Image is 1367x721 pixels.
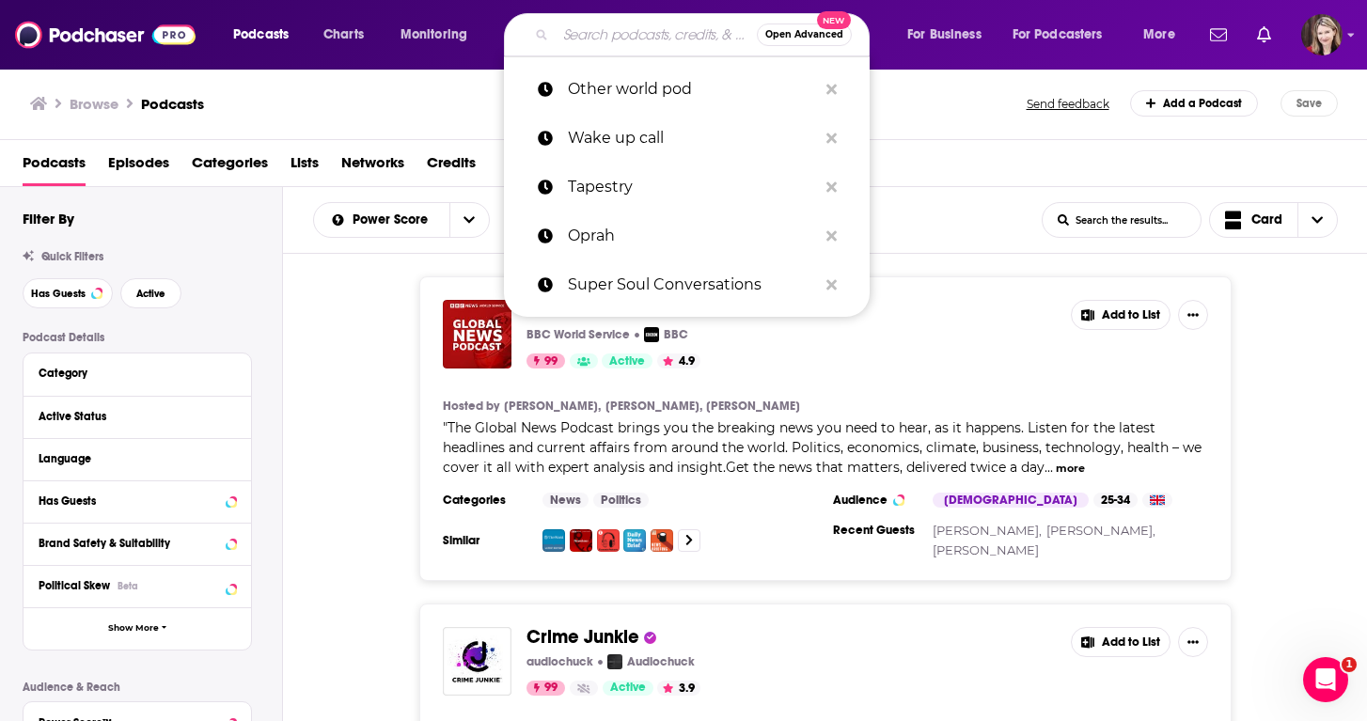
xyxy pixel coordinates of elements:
[39,367,224,380] div: Category
[526,625,639,649] span: Crime Junkie
[644,327,659,342] img: BBC
[1093,493,1138,508] div: 25-34
[449,203,489,237] button: open menu
[526,654,593,669] p: audiochuck
[24,607,251,650] button: Show More
[314,213,449,227] button: open menu
[341,148,404,186] a: Networks
[526,327,630,342] p: BBC World Service
[220,20,313,50] button: open menu
[607,654,622,669] img: Audiochuck
[443,419,1202,476] span: The Global News Podcast brings you the breaking news you need to hear, as it happens. Listen for ...
[1249,19,1279,51] a: Show notifications dropdown
[544,679,558,697] span: 99
[627,654,695,669] p: Audiochuck
[1071,300,1171,330] button: Add to List
[1045,459,1053,476] span: ...
[401,22,467,48] span: Monitoring
[291,148,319,186] a: Lists
[933,523,1042,538] a: [PERSON_NAME],
[1178,300,1208,330] button: Show More Button
[504,399,601,414] a: [PERSON_NAME],
[108,623,159,634] span: Show More
[526,627,639,648] a: Crime Junkie
[1301,14,1343,55] img: User Profile
[522,13,888,56] div: Search podcasts, credits, & more...
[651,529,673,552] img: FT News Briefing
[387,20,492,50] button: open menu
[833,493,918,508] h3: Audience
[443,627,511,696] img: Crime Junkie
[570,529,592,552] img: Newshour
[39,410,224,423] div: Active Status
[607,654,695,669] a: AudiochuckAudiochuck
[39,494,220,508] div: Has Guests
[605,399,702,414] a: [PERSON_NAME],
[894,20,1005,50] button: open menu
[23,331,252,344] p: Podcast Details
[70,95,118,113] h3: Browse
[323,22,364,48] span: Charts
[31,289,86,299] span: Has Guests
[39,531,236,555] button: Brand Safety & Suitability
[504,65,870,114] a: Other world pod
[609,353,645,371] span: Active
[443,533,527,548] h3: Similar
[603,681,653,696] a: Active
[1000,20,1130,50] button: open menu
[526,353,565,368] a: 99
[757,24,852,46] button: Open AdvancedNew
[39,537,220,550] div: Brand Safety & Suitability
[644,327,688,342] a: BBCBBC
[23,148,86,186] a: Podcasts
[1342,657,1357,672] span: 1
[504,260,870,309] a: Super Soul Conversations
[141,95,204,113] a: Podcasts
[311,20,375,50] a: Charts
[108,148,169,186] a: Episodes
[542,493,589,508] a: News
[443,493,527,508] h3: Categories
[623,529,646,552] img: Daily News Brief
[1130,20,1199,50] button: open menu
[427,148,476,186] a: Credits
[833,523,918,538] h3: Recent Guests
[568,260,817,309] p: Super Soul Conversations
[23,278,113,308] button: Has Guests
[933,542,1039,557] a: [PERSON_NAME]
[602,353,652,368] a: Active
[192,148,268,186] a: Categories
[41,250,103,263] span: Quick Filters
[568,65,817,114] p: Other world pod
[933,493,1089,508] div: [DEMOGRAPHIC_DATA]
[39,447,236,470] button: Language
[526,300,714,321] a: Global News Podcast
[120,278,181,308] button: Active
[765,30,843,39] span: Open Advanced
[118,580,138,592] div: Beta
[504,212,870,260] a: Oprah
[313,202,490,238] h2: Choose List sort
[568,163,817,212] p: Tapestry
[39,489,236,512] button: Has Guests
[1056,461,1085,477] button: more
[1209,202,1339,238] button: Choose View
[39,404,236,428] button: Active Status
[39,573,236,597] button: Political SkewBeta
[1178,627,1208,657] button: Show More Button
[1130,90,1259,117] a: Add a Podcast
[443,419,1202,476] span: "
[136,289,165,299] span: Active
